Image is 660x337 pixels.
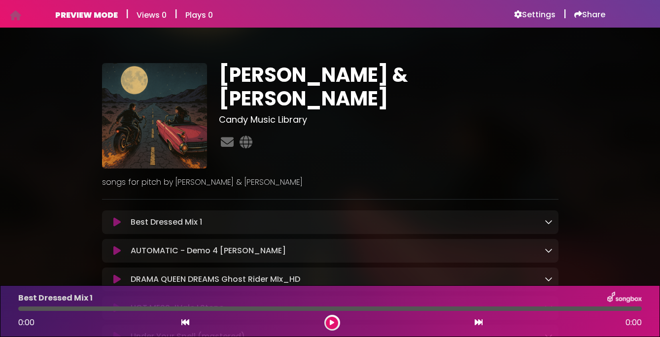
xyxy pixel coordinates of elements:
span: 0:00 [625,317,642,329]
h3: Candy Music Library [219,114,558,125]
h5: | [563,8,566,20]
p: Best Dressed Mix 1 [18,292,93,304]
p: songs for pitch by [PERSON_NAME] & [PERSON_NAME] [102,176,558,188]
h5: | [174,8,177,20]
p: AUTOMATIC - Demo 4 [PERSON_NAME] [131,245,286,257]
h6: Views 0 [137,10,167,20]
span: 0:00 [18,317,35,328]
h1: [PERSON_NAME] & [PERSON_NAME] [219,63,558,110]
img: songbox-logo-white.png [607,292,642,304]
p: Best Dressed Mix 1 [131,216,202,228]
a: Settings [514,10,556,20]
p: DRAMA QUEEN DREAMS Ghost Rider MIx_HD [131,273,300,285]
a: Share [574,10,605,20]
img: TpSLrdbSTZqDnr8LyAyS [102,63,208,168]
h5: | [126,8,129,20]
h6: Plays 0 [185,10,213,20]
h6: PREVIEW MODE [55,10,118,20]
